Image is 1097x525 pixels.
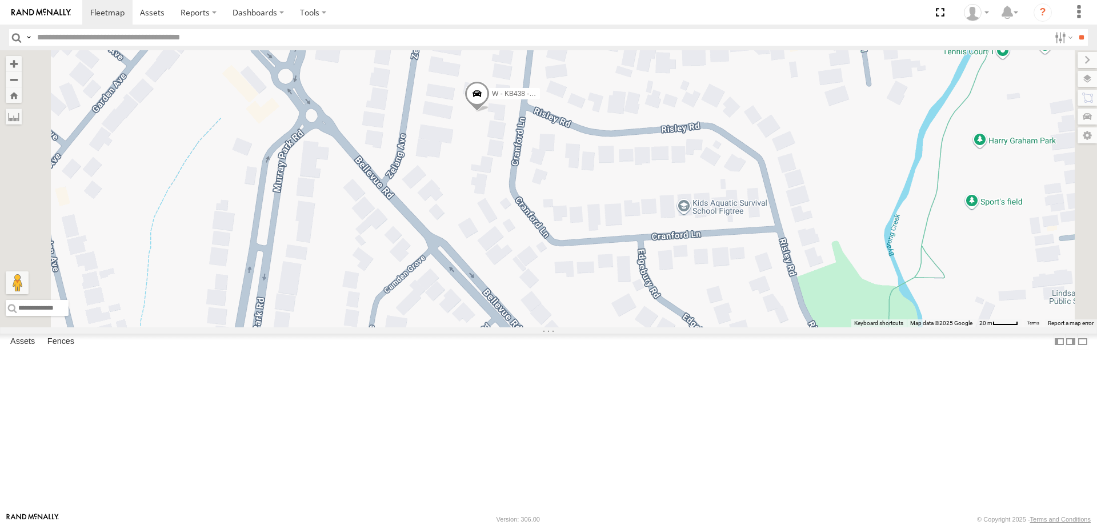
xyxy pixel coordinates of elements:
button: Zoom out [6,71,22,87]
span: W - KB438 - [PERSON_NAME] [492,90,587,98]
label: Search Filter Options [1050,29,1075,46]
div: Version: 306.00 [497,516,540,523]
label: Map Settings [1078,127,1097,143]
a: Terms and Conditions [1030,516,1091,523]
label: Assets [5,334,41,350]
label: Dock Summary Table to the Right [1065,334,1076,350]
span: 20 m [979,320,992,326]
div: Tye Clark [960,4,993,21]
img: rand-logo.svg [11,9,71,17]
a: Terms (opens in new tab) [1027,321,1039,326]
span: Map data ©2025 Google [910,320,972,326]
button: Zoom in [6,56,22,71]
label: Fences [42,334,80,350]
i: ? [1034,3,1052,22]
label: Search Query [24,29,33,46]
label: Measure [6,109,22,125]
button: Map Scale: 20 m per 41 pixels [976,319,1022,327]
button: Keyboard shortcuts [854,319,903,327]
button: Drag Pegman onto the map to open Street View [6,271,29,294]
a: Report a map error [1048,320,1094,326]
div: © Copyright 2025 - [977,516,1091,523]
a: Visit our Website [6,514,59,525]
label: Dock Summary Table to the Left [1054,334,1065,350]
label: Hide Summary Table [1077,334,1088,350]
button: Zoom Home [6,87,22,103]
